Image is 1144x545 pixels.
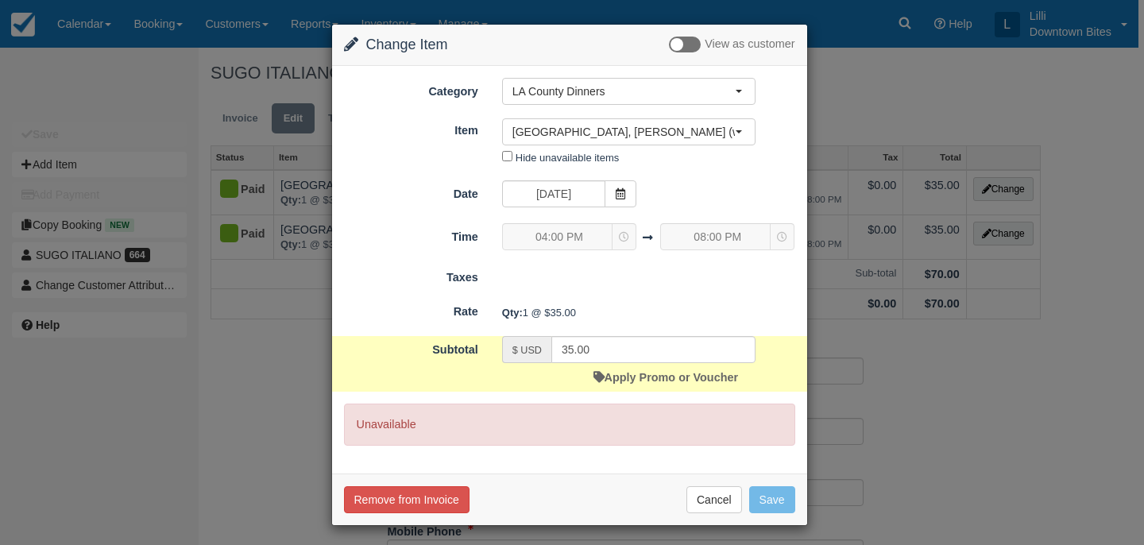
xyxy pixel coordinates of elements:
button: Cancel [686,486,742,513]
label: Rate [332,298,490,320]
span: Change Item [366,37,448,52]
button: Remove from Invoice [344,486,470,513]
label: Date [332,180,490,203]
button: Save [749,486,795,513]
label: Taxes [332,264,490,286]
label: Category [332,78,490,100]
p: Unavailable [344,404,795,446]
small: $ USD [512,345,542,356]
a: Apply Promo or Voucher [593,371,738,384]
label: Hide unavailable items [516,152,619,164]
span: [GEOGRAPHIC_DATA], [PERSON_NAME] (weekends) - Dinner [512,124,735,140]
button: LA County Dinners [502,78,756,105]
span: LA County Dinners [512,83,735,99]
label: Subtotal [332,336,490,358]
label: Time [332,223,490,245]
label: Item [332,117,490,139]
strong: Qty [502,307,523,319]
span: View as customer [705,38,794,51]
button: [GEOGRAPHIC_DATA], [PERSON_NAME] (weekends) - Dinner [502,118,756,145]
div: 1 @ $35.00 [490,300,807,326]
